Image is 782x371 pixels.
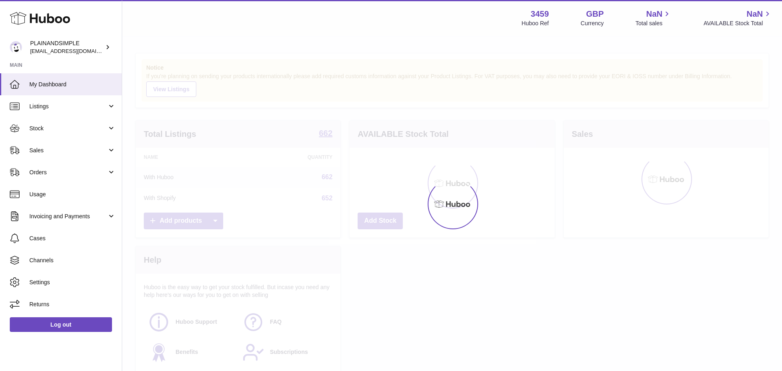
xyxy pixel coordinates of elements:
[10,41,22,53] img: internalAdmin-3459@internal.huboo.com
[30,48,120,54] span: [EMAIL_ADDRESS][DOMAIN_NAME]
[635,9,672,27] a: NaN Total sales
[29,103,107,110] span: Listings
[703,9,772,27] a: NaN AVAILABLE Stock Total
[522,20,549,27] div: Huboo Ref
[581,20,604,27] div: Currency
[29,125,107,132] span: Stock
[703,20,772,27] span: AVAILABLE Stock Total
[29,81,116,88] span: My Dashboard
[635,20,672,27] span: Total sales
[531,9,549,20] strong: 3459
[10,317,112,332] a: Log out
[30,40,103,55] div: PLAINANDSIMPLE
[29,257,116,264] span: Channels
[747,9,763,20] span: NaN
[29,147,107,154] span: Sales
[586,9,604,20] strong: GBP
[29,191,116,198] span: Usage
[646,9,662,20] span: NaN
[29,213,107,220] span: Invoicing and Payments
[29,169,107,176] span: Orders
[29,235,116,242] span: Cases
[29,301,116,308] span: Returns
[29,279,116,286] span: Settings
